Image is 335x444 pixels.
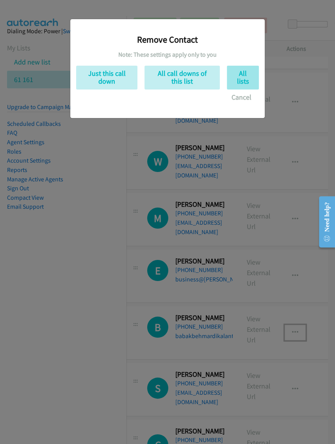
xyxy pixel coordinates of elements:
button: All call downs of this list [144,66,220,90]
h5: Note: These settings apply only to you [76,51,259,59]
button: Just this call down [76,66,137,90]
iframe: Resource Center [313,191,335,253]
h3: Remove Contact [76,34,259,45]
button: Cancel [224,90,259,105]
button: All lists [227,66,259,90]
